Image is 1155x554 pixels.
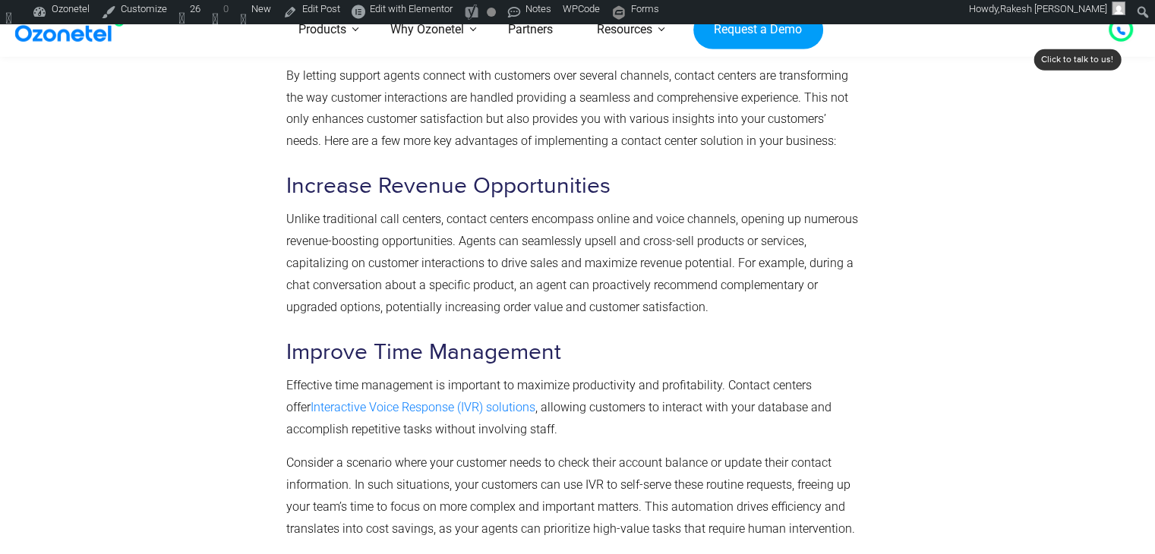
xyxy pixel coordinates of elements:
[286,172,611,200] span: Increase Revenue Opportunities
[368,3,486,57] a: Why Ozonetel
[311,399,535,414] a: Interactive Voice Response (IVR) solutions
[1000,3,1107,14] span: Rakesh [PERSON_NAME]
[286,455,855,534] span: Consider a scenario where your customer needs to check their account balance or update their cont...
[286,399,832,436] span: , allowing customers to interact with your database and accomplish repetitive tasks without invol...
[693,10,823,49] a: Request a Demo
[575,3,674,57] a: Resources
[486,3,575,57] a: Partners
[286,68,848,148] span: By letting support agents connect with customers over several channels, contact centers are trans...
[487,8,496,17] div: Not available
[286,212,858,313] span: Unlike traditional call centers, contact centers encompass online and voice channels, opening up ...
[286,338,561,365] span: Improve Time Management
[370,3,453,14] span: Edit with Elementor
[276,3,368,57] a: Products
[286,377,812,414] span: Effective time management is important to maximize productivity and profitability. Contact center...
